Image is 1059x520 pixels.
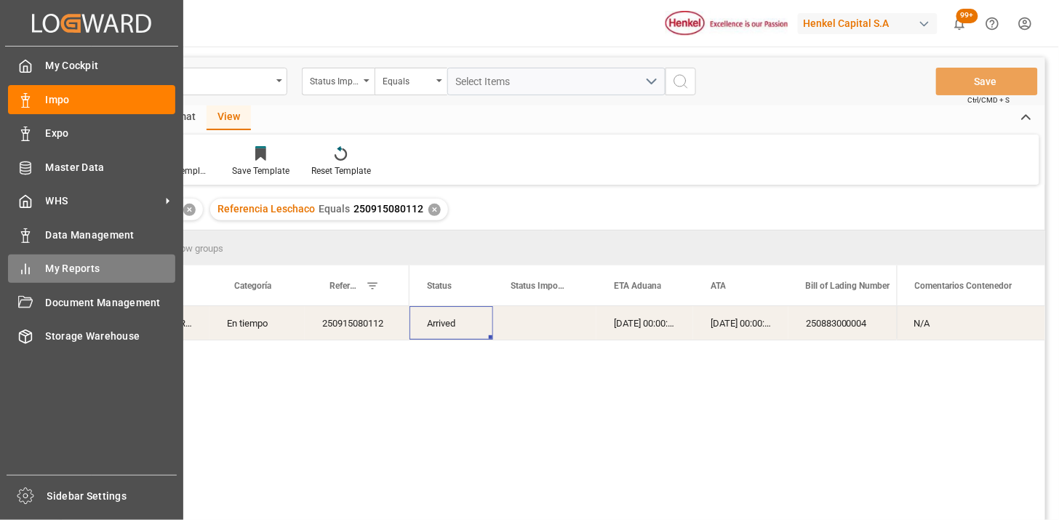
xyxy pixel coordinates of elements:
[788,306,934,340] div: 250883000004
[207,105,251,130] div: View
[915,281,1012,291] span: Comentarios Contenedor
[968,95,1010,105] span: Ctrl/CMD + S
[511,281,566,291] span: Status Importación
[596,306,693,340] div: [DATE] 00:00:00
[329,281,360,291] span: Referencia Leschaco
[232,164,289,177] div: Save Template
[375,68,447,95] button: open menu
[897,306,1045,340] div: Press SPACE to select this row.
[447,68,666,95] button: open menu
[666,68,696,95] button: search button
[383,71,432,88] div: Equals
[976,7,1009,40] button: Help Center
[8,220,175,249] a: Data Management
[428,204,441,216] div: ✕
[936,68,1038,95] button: Save
[8,52,175,80] a: My Cockpit
[46,329,176,344] span: Storage Warehouse
[46,92,176,108] span: Impo
[46,295,176,311] span: Document Management
[798,13,938,34] div: Henkel Capital S.A
[183,204,196,216] div: ✕
[8,119,175,148] a: Expo
[897,306,1045,340] div: N/A
[217,203,315,215] span: Referencia Leschaco
[46,228,176,243] span: Data Management
[711,281,726,291] span: ATA
[8,322,175,351] a: Storage Warehouse
[311,164,371,177] div: Reset Template
[8,153,175,181] a: Master Data
[62,306,409,340] div: Press SPACE to select this row.
[353,203,423,215] span: 250915080112
[46,58,176,73] span: My Cockpit
[46,160,176,175] span: Master Data
[798,9,943,37] button: Henkel Capital S.A
[319,203,350,215] span: Equals
[305,306,409,340] div: 250915080112
[46,193,161,209] span: WHS
[47,489,177,504] span: Sidebar Settings
[310,71,359,88] div: Status Importación
[302,68,375,95] button: open menu
[8,255,175,283] a: My Reports
[693,306,788,340] div: [DATE] 00:00:00
[666,11,788,36] img: Henkel%20logo.jpg_1689854090.jpg
[234,281,271,291] span: Categoría
[409,306,493,340] div: Arrived
[46,126,176,141] span: Expo
[614,281,661,291] span: ETA Aduana
[46,261,176,276] span: My Reports
[8,85,175,113] a: Impo
[943,7,976,40] button: show 100 new notifications
[209,306,305,340] div: En tiempo
[456,76,518,87] span: Select Items
[956,9,978,23] span: 99+
[8,288,175,316] a: Document Management
[806,281,890,291] span: Bill of Lading Number
[427,281,452,291] span: Status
